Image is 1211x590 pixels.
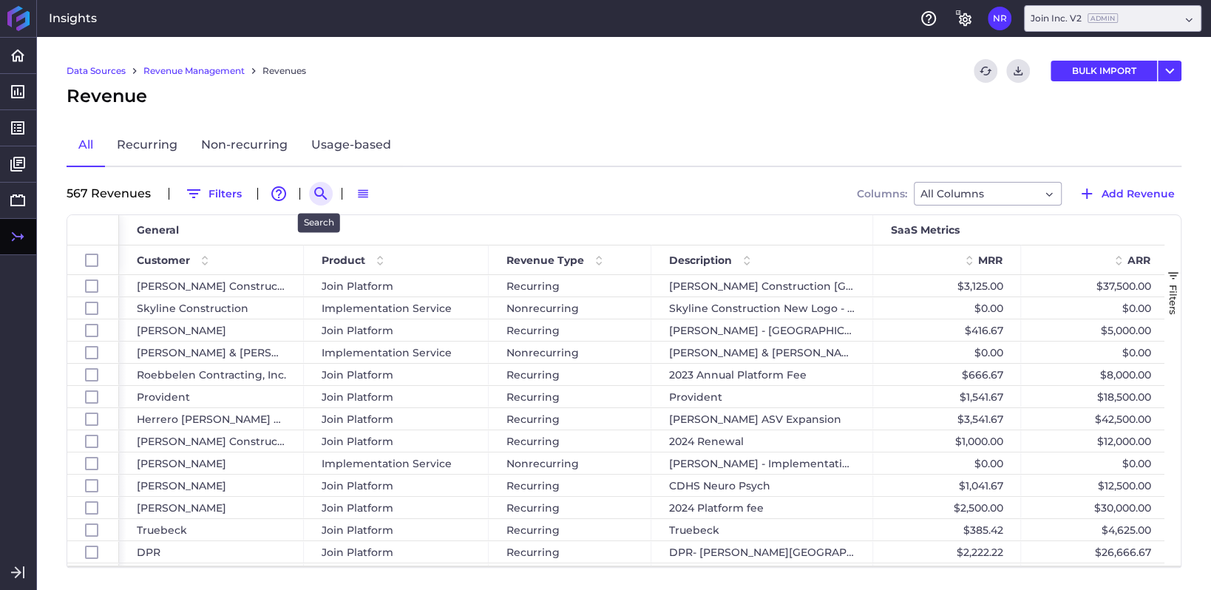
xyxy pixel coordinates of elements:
div: Press SPACE to select this row. [67,541,119,563]
div: $1,000.00 [873,430,1021,452]
span: [PERSON_NAME] [137,453,226,474]
span: Truebeck [137,520,187,540]
span: [PERSON_NAME] [137,498,226,518]
span: Provident [137,387,190,407]
span: Filters [1167,285,1179,315]
span: Customer [137,254,190,267]
div: $18,500.00 [1021,386,1169,407]
span: Skyline Construction [137,298,248,319]
div: Press SPACE to select this row. [67,386,119,408]
div: Press SPACE to select this row. [67,364,119,386]
span: Add Revenue [1102,186,1175,202]
span: Join Platform [322,364,393,385]
div: Press SPACE to select this row. [67,430,119,452]
span: Roebbelen Contracting, Inc. [137,364,286,385]
div: Recurring [489,364,651,385]
a: Recurring [105,124,189,167]
span: Join Platform [322,542,393,563]
div: $0.00 [1021,452,1169,474]
div: Press SPACE to select this row. [67,319,119,342]
div: Recurring [489,408,651,430]
span: Revenue [67,83,147,109]
div: $3,125.00 [873,275,1021,296]
div: [PERSON_NAME] - [GEOGRAPHIC_DATA][PERSON_NAME] [651,319,873,341]
div: Recurring [489,475,651,496]
div: 2023 Annual Platform Fee [651,364,873,385]
div: $12,500.00 [1021,475,1169,496]
div: 2024 Platform fee [651,497,873,518]
div: Truebeck [651,519,873,540]
div: $0.00 [1021,297,1169,319]
button: User Menu [1158,61,1181,81]
div: Dropdown select [914,182,1062,206]
div: $26,666.67 [1021,541,1169,563]
span: Join Platform [322,520,393,540]
a: Non-recurring [189,124,299,167]
button: General Settings [952,7,976,30]
span: Join Platform [322,409,393,430]
div: Recurring [489,275,651,296]
button: BULK IMPORT [1051,61,1157,81]
div: $3,541.67 [873,408,1021,430]
span: Product [322,254,365,267]
div: 2024 Renewal [651,430,873,452]
button: Download [1006,59,1030,83]
div: Dropdown select [1024,5,1201,32]
span: Implementation Service [322,342,452,363]
span: [PERSON_NAME] & [PERSON_NAME] [137,342,286,363]
button: Help [917,7,940,30]
div: Press SPACE to select this row. [67,497,119,519]
span: [PERSON_NAME] Construction [137,431,286,452]
span: Revenue Type [506,254,584,267]
span: Description [669,254,732,267]
div: $0.00 [873,342,1021,363]
div: $0.00 [873,297,1021,319]
div: Skyline Construction New Logo - Implementation Fee [651,297,873,319]
div: $0.00 [873,452,1021,474]
div: $711.67 [873,563,1021,585]
div: Recurring [489,319,651,341]
div: 567 Revenue s [67,188,160,200]
span: MRR [978,254,1003,267]
div: Press SPACE to select this row. [67,475,119,497]
div: Press SPACE to select this row. [67,408,119,430]
div: $2,222.22 [873,541,1021,563]
div: $12,000.00 [1021,430,1169,452]
span: Join Platform [322,564,393,585]
div: Press SPACE to select this row. [67,519,119,541]
div: Recurring [489,541,651,563]
span: Join Platform [322,498,393,518]
span: Columns: [857,189,907,199]
div: [PERSON_NAME] STO Project Extension [651,563,873,585]
span: [PERSON_NAME] [137,475,226,496]
div: Press SPACE to select this row. [67,342,119,364]
div: Recurring [489,386,651,407]
div: $8,540.00 [1021,563,1169,585]
div: $1,041.67 [873,475,1021,496]
span: Join Platform [322,475,393,496]
div: [PERSON_NAME] - Implementation [651,452,873,474]
a: Data Sources [67,64,126,78]
span: ARR [1127,254,1150,267]
a: All [67,124,105,167]
a: Revenues [262,64,306,78]
div: Recurring [489,563,651,585]
div: $385.42 [873,519,1021,540]
div: Nonrecurring [489,342,651,363]
span: [PERSON_NAME] [137,564,226,585]
button: User Menu [988,7,1011,30]
button: Search by [309,182,333,206]
div: $416.67 [873,319,1021,341]
div: $8,000.00 [1021,364,1169,385]
div: Press SPACE to select this row. [67,275,119,297]
span: Join Platform [322,320,393,341]
span: Join Platform [322,431,393,452]
div: $1,541.67 [873,386,1021,407]
div: $30,000.00 [1021,497,1169,518]
span: SaaS Metrics [891,223,960,237]
span: Join Platform [322,387,393,407]
div: Press SPACE to select this row. [67,563,119,586]
a: Revenue Management [143,64,245,78]
div: [PERSON_NAME] ASV Expansion [651,408,873,430]
span: [PERSON_NAME] Construction [137,276,286,296]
